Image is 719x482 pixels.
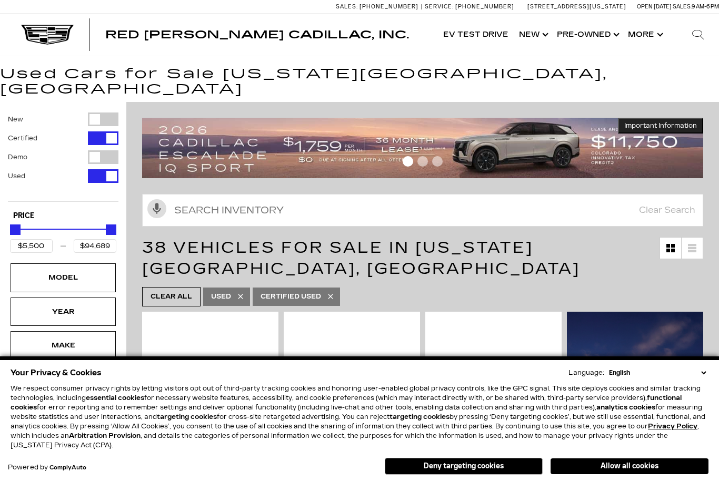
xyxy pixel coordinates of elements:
h5: Price [13,211,113,221]
div: ModelModel [11,263,116,292]
svg: Click to toggle on voice search [147,199,166,218]
input: Search Inventory [142,194,703,227]
span: Clear All [151,290,192,303]
span: Service: [425,3,454,10]
select: Language Select [606,368,708,377]
a: Service: [PHONE_NUMBER] [421,4,517,9]
div: Minimum Price [10,224,21,235]
div: Language: [568,370,604,376]
label: Demo [8,152,27,162]
a: [STREET_ADDRESS][US_STATE] [527,3,626,10]
div: Price [10,221,116,253]
div: Filter by Vehicle Type [8,112,118,201]
img: 2020 Cadillac XT4 Premium Luxury [433,320,554,412]
div: Powered by [8,464,86,471]
button: Important Information [618,118,703,134]
span: Certified Used [261,290,321,303]
span: Sales: [673,3,692,10]
strong: essential cookies [86,394,144,402]
div: YearYear [11,298,116,326]
span: 38 Vehicles for Sale in [US_STATE][GEOGRAPHIC_DATA], [GEOGRAPHIC_DATA] [142,238,580,278]
div: Year [37,306,89,317]
label: New [8,114,23,125]
div: Maximum Price [106,224,116,235]
button: More [623,14,666,56]
div: Model [37,272,89,283]
a: ComplyAuto [49,465,86,471]
img: Cadillac Dark Logo with Cadillac White Text [21,25,74,45]
span: Go to slide 1 [403,156,413,167]
span: Go to slide 3 [432,156,443,167]
label: Certified [8,133,37,143]
span: [PHONE_NUMBER] [455,3,514,10]
strong: targeting cookies [157,413,217,421]
button: Deny targeting cookies [385,458,543,475]
input: Minimum [10,239,53,253]
div: MakeMake [11,331,116,360]
span: 9 AM-6 PM [692,3,719,10]
a: Sales: [PHONE_NUMBER] [336,4,421,9]
div: Make [37,340,89,351]
img: 2509-September-FOM-Escalade-IQ-Lease9 [142,118,703,178]
span: Your Privacy & Cookies [11,365,102,380]
a: Privacy Policy [648,423,697,430]
a: New [514,14,552,56]
strong: Arbitration Provision [69,432,141,439]
a: Pre-Owned [552,14,623,56]
a: Red [PERSON_NAME] Cadillac, Inc. [105,29,409,40]
span: Used [211,290,231,303]
strong: analytics cookies [596,404,655,411]
span: Red [PERSON_NAME] Cadillac, Inc. [105,28,409,41]
span: Open [DATE] [637,3,672,10]
img: 2014 Cadillac XTS PREM [150,320,271,412]
label: Used [8,171,25,181]
span: [PHONE_NUMBER] [359,3,418,10]
span: Important Information [624,121,697,130]
input: Maximum [74,239,116,253]
img: 2011 Cadillac DTS Platinum Collection [292,320,412,412]
span: Sales: [336,3,358,10]
p: We respect consumer privacy rights by letting visitors opt out of third-party tracking cookies an... [11,384,708,450]
button: Allow all cookies [551,458,708,474]
strong: targeting cookies [390,413,450,421]
a: EV Test Drive [438,14,514,56]
span: Go to slide 2 [417,156,428,167]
